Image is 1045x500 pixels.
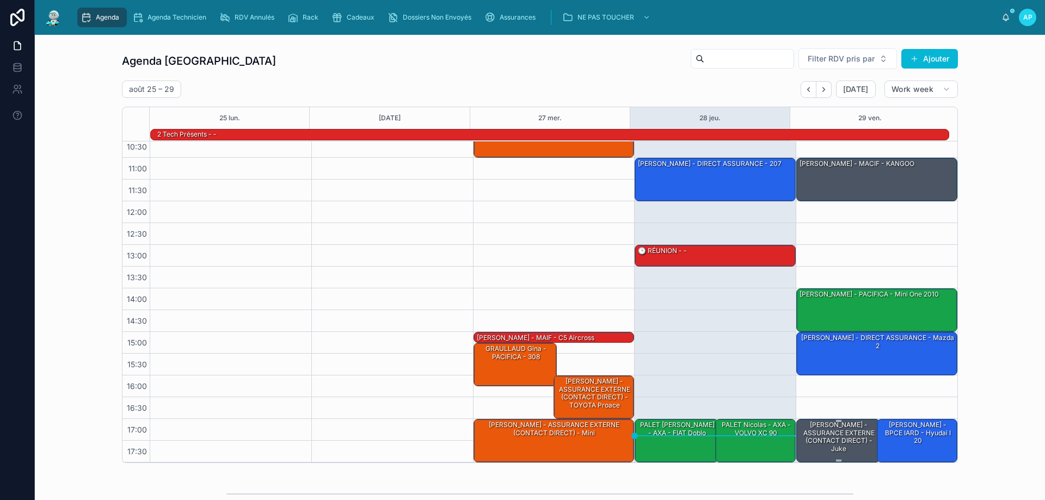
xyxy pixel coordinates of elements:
a: Dossiers Non Envoyés [384,8,479,27]
button: Next [816,81,832,98]
div: [PERSON_NAME] - BPCE IARD - hyudai i 20 [879,420,956,446]
div: [PERSON_NAME] - ASSURANCE EXTERNE (CONTACT DIRECT) - TOYOTA Proace [556,376,633,410]
span: 16:00 [124,381,150,391]
span: RDV Annulés [235,13,274,22]
span: Filter RDV pris par [808,53,875,64]
span: [DATE] [843,84,869,94]
span: 11:30 [126,186,150,195]
span: 14:00 [124,294,150,304]
button: 25 lun. [219,107,240,129]
span: 13:30 [124,273,150,282]
div: [PERSON_NAME] - ASSURANCE EXTERNE (CONTACT DIRECT) - juke [797,419,880,462]
div: [PERSON_NAME] - DIRECT ASSURANCE - 207 [637,159,783,169]
div: [PERSON_NAME] - MACIF - KANGOO [798,159,915,169]
span: 15:00 [125,338,150,347]
div: PALET Nicolas - AXA - VOLVO XC 90 [717,420,795,438]
button: Back [801,81,816,98]
span: Agenda Technicien [147,13,206,22]
div: [PERSON_NAME] - DIRECT ASSURANCE - Mazda 2 [797,332,957,375]
h1: Agenda [GEOGRAPHIC_DATA] [122,53,276,69]
span: 16:30 [124,403,150,412]
button: 27 mer. [538,107,562,129]
button: Ajouter [901,49,958,69]
span: Agenda [96,13,119,22]
span: 11:00 [126,164,150,173]
div: [PERSON_NAME] - DIRECT ASSURANCE - Mazda 2 [798,333,956,351]
span: 10:30 [124,142,150,151]
a: Assurances [481,8,543,27]
span: Cadeaux [347,13,374,22]
div: [PERSON_NAME] - MAIF - C5 aircross [474,332,634,343]
span: 17:00 [125,425,150,434]
div: 2 Tech présents - - [156,129,218,140]
span: 14:30 [124,316,150,325]
span: 15:30 [125,360,150,369]
button: 29 ven. [858,107,882,129]
img: App logo [44,9,63,26]
div: 2 Tech présents - - [156,129,218,139]
div: 🕒 RÉUNION - - [635,245,795,266]
h2: août 25 – 29 [129,84,174,95]
span: AP [1023,13,1032,22]
div: [PERSON_NAME] - BPCE IARD - hyudai i 20 [877,419,957,462]
div: GRAULLAUD Gina - PACIFICA - 308 [476,344,556,362]
span: Rack [303,13,318,22]
a: Rack [284,8,326,27]
div: PALET [PERSON_NAME] - AXA - FIAT Doblo [635,419,718,462]
div: [PERSON_NAME] - DIRECT ASSURANCE - 207 [635,158,795,201]
span: 17:30 [125,447,150,456]
div: PALET Nicolas - AXA - VOLVO XC 90 [716,419,795,462]
span: 12:30 [124,229,150,238]
div: GRAULLAUD Gina - PACIFICA - 308 [474,343,557,386]
span: Assurances [500,13,536,22]
a: Agenda Technicien [129,8,214,27]
span: 12:00 [124,207,150,217]
div: [PERSON_NAME] - ASSURANCE EXTERNE (CONTACT DIRECT) - TOYOTA Proace [554,376,634,418]
span: Dossiers Non Envoyés [403,13,471,22]
button: 28 jeu. [699,107,721,129]
span: NE PAS TOUCHER [577,13,634,22]
div: [PERSON_NAME] - PACIFICA - mini one 2010 [797,289,957,331]
span: 13:00 [124,251,150,260]
button: [DATE] [836,81,876,98]
div: [PERSON_NAME] - ASSURANCE EXTERNE (CONTACT DIRECT) - juke [798,420,879,454]
a: Agenda [77,8,127,27]
a: NE PAS TOUCHER [559,8,656,27]
div: [PERSON_NAME] - PACIFICA - mini one 2010 [798,289,940,299]
button: Work week [884,81,958,98]
div: [PERSON_NAME] - ASSURANCE EXTERNE (CONTACT DIRECT) - Mini [474,419,634,462]
button: [DATE] [379,107,401,129]
div: [PERSON_NAME] - MACIF - KANGOO [797,158,957,201]
span: Work week [892,84,933,94]
div: [PERSON_NAME] - ASSURANCE EXTERNE (CONTACT DIRECT) - Mini [476,420,634,438]
button: Select Button [798,48,897,69]
a: Cadeaux [328,8,382,27]
div: scrollable content [72,5,1001,29]
div: 🕒 RÉUNION - - [637,246,688,256]
div: PALET [PERSON_NAME] - AXA - FIAT Doblo [637,420,717,438]
div: [PERSON_NAME] - MAIF - C5 aircross [476,333,595,343]
a: RDV Annulés [216,8,282,27]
